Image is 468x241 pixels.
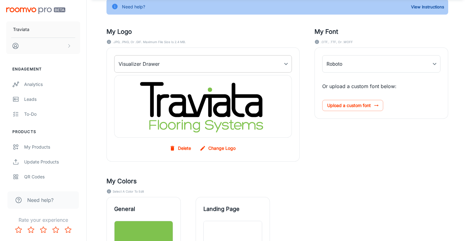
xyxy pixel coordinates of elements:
button: Rate 3 star [37,224,50,236]
p: Rate your experience [5,216,81,224]
button: Delete [168,143,193,154]
span: Upload a custom font [322,100,383,111]
img: my_drawer_logo_background_image_en-us.png [138,75,268,137]
div: Roboto [322,55,440,73]
h5: My Font [314,27,448,36]
div: Update Products [24,158,80,165]
span: Landing Page [203,205,262,213]
p: Or upload a custom font below: [322,83,440,90]
button: Rate 2 star [25,224,37,236]
div: Analytics [24,81,80,88]
button: View Instructions [409,2,446,11]
img: Roomvo PRO Beta [6,7,65,14]
label: Change Logo [198,143,238,154]
button: Traviata [6,21,80,38]
h5: My Logo [106,27,300,36]
button: Rate 5 star [62,224,74,236]
div: Leads [24,96,80,103]
div: QR Codes [24,173,80,180]
div: To-do [24,111,80,118]
span: General [114,205,173,213]
div: My Products [24,144,80,150]
div: Need help? [122,1,145,13]
button: Rate 1 star [12,224,25,236]
h5: My Colors [106,176,448,186]
span: Need help? [27,196,54,204]
button: Rate 4 star [50,224,62,236]
span: .JPG, .PNG, or .GIF. Maximum file size is 2.4 MB. [113,39,186,45]
div: Visualizer Drawer [114,55,292,73]
p: Traviata [13,26,29,33]
span: .OTF, .TTF, or .WOFF [321,39,353,45]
